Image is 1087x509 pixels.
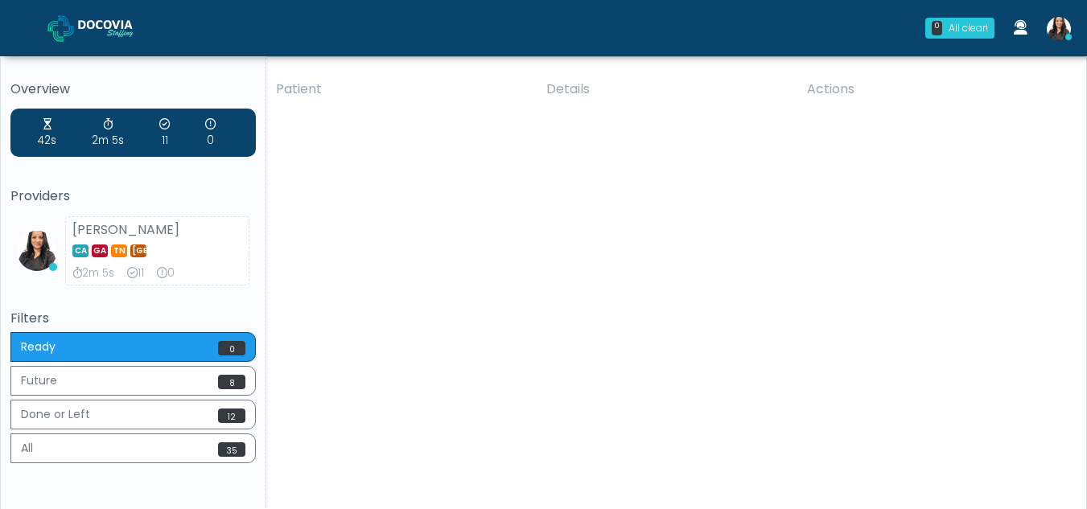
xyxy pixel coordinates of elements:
div: 2m 5s [92,117,124,149]
div: 11 [127,265,144,281]
th: Actions [797,70,1074,109]
img: Viral Patel [1047,17,1071,41]
div: 0 [932,21,942,35]
span: 12 [218,408,245,423]
a: 0 All clear! [916,11,1004,45]
button: Future8 [10,366,256,396]
button: Ready0 [10,332,256,362]
span: GA [92,244,108,257]
span: 35 [218,442,245,457]
div: 2m 5s [72,265,114,281]
div: 0 [157,265,175,281]
button: Done or Left12 [10,400,256,429]
div: Basic example [10,332,256,467]
a: Docovia [47,2,159,54]
span: 8 [218,375,245,389]
h5: Providers [10,189,256,203]
span: CA [72,244,89,257]
h5: Overview [10,82,256,96]
h5: Filters [10,311,256,326]
div: 0 [205,117,216,149]
span: [GEOGRAPHIC_DATA] [130,244,146,257]
img: Viral Patel [17,231,57,271]
div: All clear! [949,21,988,35]
span: 0 [218,341,245,355]
div: 11 [159,117,170,149]
div: 42s [38,117,56,149]
th: Patient [266,70,537,109]
span: TN [111,244,127,257]
strong: [PERSON_NAME] [72,220,179,239]
img: Docovia [78,20,159,36]
button: All35 [10,433,256,463]
th: Details [537,70,797,109]
img: Docovia [47,15,74,42]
